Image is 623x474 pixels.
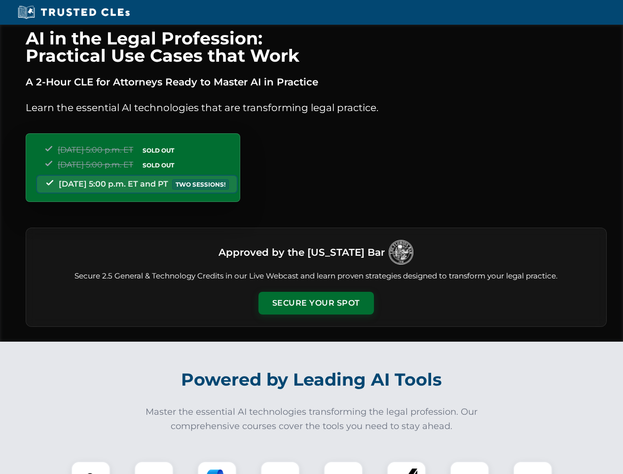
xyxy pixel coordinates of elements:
span: SOLD OUT [139,160,178,170]
h3: Approved by the [US_STATE] Bar [219,243,385,261]
img: Logo [389,240,413,265]
span: [DATE] 5:00 p.m. ET [58,145,133,155]
h1: AI in the Legal Profession: Practical Use Cases that Work [26,30,607,64]
span: [DATE] 5:00 p.m. ET [58,160,133,169]
span: SOLD OUT [139,145,178,156]
p: Learn the essential AI technologies that are transforming legal practice. [26,100,607,116]
h2: Powered by Leading AI Tools [38,362,585,397]
p: Secure 2.5 General & Technology Credits in our Live Webcast and learn proven strategies designed ... [38,271,594,282]
p: A 2-Hour CLE for Attorneys Ready to Master AI in Practice [26,74,607,90]
button: Secure Your Spot [258,292,374,315]
p: Master the essential AI technologies transforming the legal profession. Our comprehensive courses... [139,405,484,434]
img: Trusted CLEs [15,5,133,20]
